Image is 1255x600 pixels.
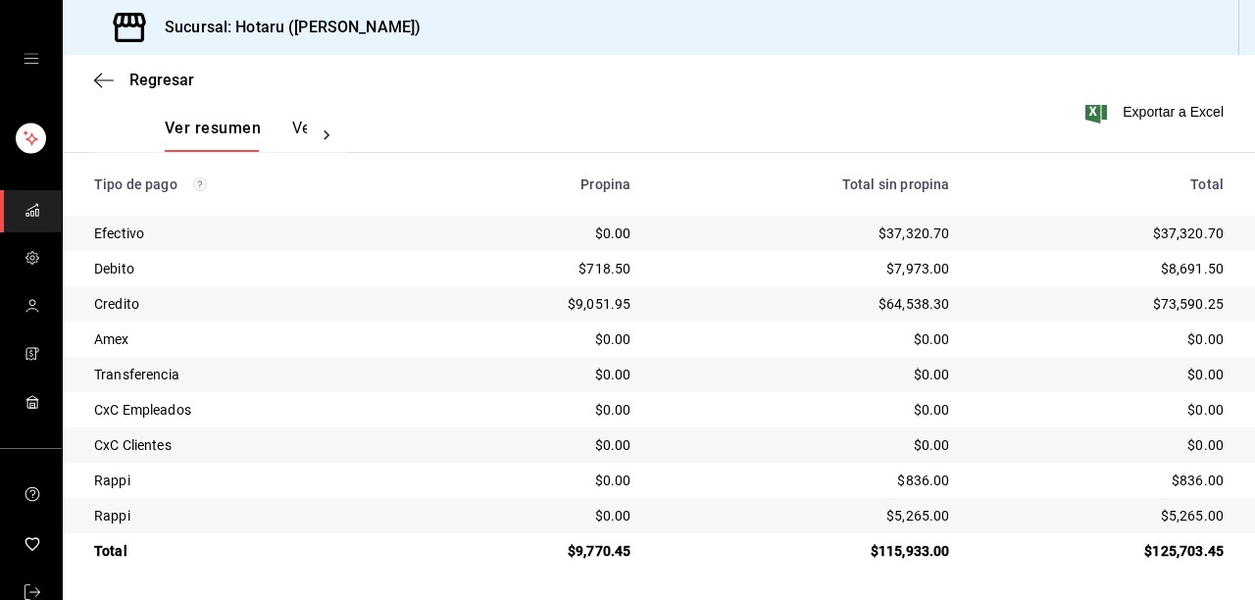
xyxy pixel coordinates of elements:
[445,224,630,243] div: $0.00
[94,506,414,525] div: Rappi
[94,294,414,314] div: Credito
[165,119,261,152] button: Ver resumen
[662,329,949,349] div: $0.00
[980,329,1224,349] div: $0.00
[980,224,1224,243] div: $37,320.70
[445,435,630,455] div: $0.00
[445,541,630,561] div: $9,770.45
[94,365,414,384] div: Transferencia
[980,400,1224,420] div: $0.00
[662,400,949,420] div: $0.00
[445,259,630,278] div: $718.50
[662,506,949,525] div: $5,265.00
[980,259,1224,278] div: $8,691.50
[94,71,194,89] button: Regresar
[662,435,949,455] div: $0.00
[662,294,949,314] div: $64,538.30
[445,506,630,525] div: $0.00
[94,400,414,420] div: CxC Empleados
[445,400,630,420] div: $0.00
[149,16,421,39] h3: Sucursal: Hotaru ([PERSON_NAME])
[980,176,1224,192] div: Total
[980,541,1224,561] div: $125,703.45
[445,329,630,349] div: $0.00
[980,294,1224,314] div: $73,590.25
[662,541,949,561] div: $115,933.00
[980,435,1224,455] div: $0.00
[129,71,194,89] span: Regresar
[980,506,1224,525] div: $5,265.00
[94,329,414,349] div: Amex
[445,176,630,192] div: Propina
[193,177,207,191] svg: Los pagos realizados con Pay y otras terminales son montos brutos.
[980,471,1224,490] div: $836.00
[292,119,366,152] button: Ver pagos
[662,224,949,243] div: $37,320.70
[1089,100,1224,124] button: Exportar a Excel
[662,471,949,490] div: $836.00
[662,259,949,278] div: $7,973.00
[445,471,630,490] div: $0.00
[24,51,39,67] button: open drawer
[94,176,414,192] div: Tipo de pago
[662,365,949,384] div: $0.00
[445,365,630,384] div: $0.00
[445,294,630,314] div: $9,051.95
[94,541,414,561] div: Total
[94,471,414,490] div: Rappi
[94,259,414,278] div: Debito
[94,224,414,243] div: Efectivo
[662,176,949,192] div: Total sin propina
[980,365,1224,384] div: $0.00
[94,435,414,455] div: CxC Clientes
[165,119,307,152] div: navigation tabs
